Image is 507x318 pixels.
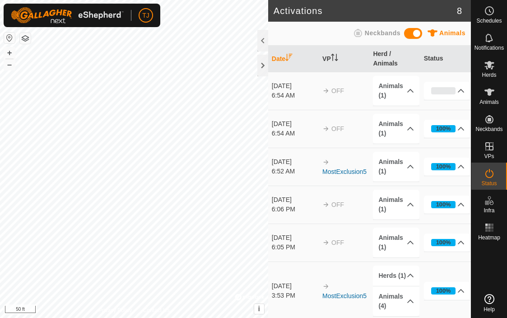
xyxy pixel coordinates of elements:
div: [DATE] [272,119,318,129]
p-accordion-header: Animals (1) [373,76,419,106]
p-accordion-header: 100% [424,196,470,214]
span: VPs [484,154,494,159]
div: 100% [436,200,451,209]
button: Reset Map [4,33,15,43]
span: TJ [142,11,149,20]
p-accordion-header: Animals (4) [373,286,419,316]
div: 100% [431,239,456,246]
a: Privacy Policy [98,306,132,314]
span: 8 [457,4,462,18]
button: + [4,47,15,58]
p-sorticon: Activate to sort [331,55,338,62]
div: 6:06 PM [272,205,318,214]
p-accordion-header: Animals (1) [373,190,419,220]
button: Map Layers [20,33,31,44]
span: Herds [482,72,496,78]
p-sorticon: Activate to sort [285,55,293,62]
a: Help [471,290,507,316]
div: 100% [431,201,456,208]
span: Heatmap [478,235,500,240]
div: 100% [436,124,451,133]
p-accordion-header: 100% [424,158,470,176]
div: [DATE] [272,195,318,205]
div: 100% [436,286,451,295]
img: arrow [322,159,330,166]
span: i [258,305,260,313]
div: 100% [436,162,451,171]
img: arrow [322,125,330,132]
span: OFF [331,87,344,94]
span: Animals [439,29,465,37]
img: arrow [322,201,330,208]
a: Contact Us [143,306,170,314]
div: 100% [431,125,456,132]
span: Schedules [476,18,502,23]
div: 0% [431,87,456,94]
span: Status [481,181,497,186]
div: [DATE] [272,81,318,91]
div: 6:54 AM [272,91,318,100]
div: 100% [431,163,456,170]
span: OFF [331,239,344,246]
div: 6:54 AM [272,129,318,138]
span: Notifications [474,45,504,51]
span: OFF [331,125,344,132]
p-accordion-header: Animals (1) [373,228,419,257]
p-accordion-header: Animals (1) [373,114,419,144]
p-accordion-header: 100% [424,120,470,138]
div: [DATE] [272,281,318,291]
div: 3:53 PM [272,291,318,300]
div: [DATE] [272,157,318,167]
p-accordion-header: Animals (1) [373,152,419,182]
span: Infra [484,208,494,213]
p-accordion-header: 0% [424,82,470,100]
span: Neckbands [365,29,400,37]
div: 100% [436,238,451,247]
div: 100% [431,287,456,295]
p-accordion-header: 100% [424,282,470,300]
p-accordion-header: 100% [424,234,470,252]
a: MostExclusion5 [322,168,367,175]
th: Date [268,46,319,72]
div: 6:05 PM [272,243,318,252]
a: MostExclusion5 [322,292,367,299]
img: Gallagher Logo [11,7,124,23]
span: Neckbands [475,126,502,132]
div: [DATE] [272,233,318,243]
span: OFF [331,201,344,208]
span: Help [484,307,495,312]
img: arrow [322,283,330,290]
button: i [254,304,264,314]
p-accordion-header: Herds (1) [373,266,419,286]
span: Animals [479,99,499,105]
th: Status [420,46,471,72]
th: VP [319,46,369,72]
div: 6:52 AM [272,167,318,176]
img: arrow [322,87,330,94]
h2: Activations [274,5,457,16]
button: – [4,59,15,70]
th: Herd / Animals [369,46,420,72]
img: arrow [322,239,330,246]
